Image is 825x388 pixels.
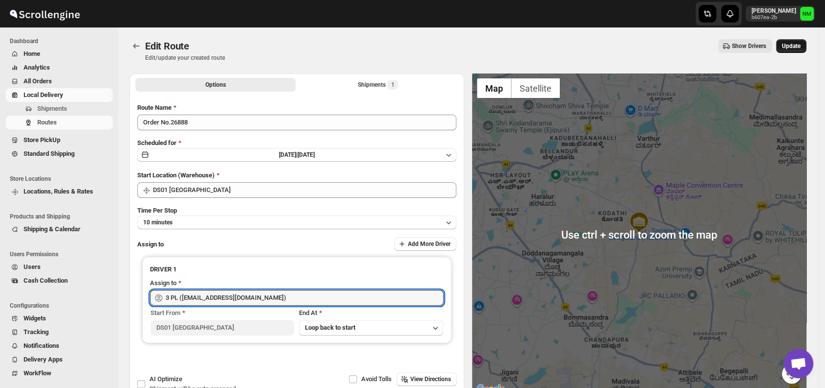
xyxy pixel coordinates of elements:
[153,182,456,198] input: Search location
[782,364,801,384] button: Map camera controls
[129,95,464,384] div: All Route Options
[732,42,766,50] span: Show Drivers
[6,102,113,116] button: Shipments
[37,119,57,126] span: Routes
[408,240,450,248] span: Add More Driver
[6,353,113,366] button: Delivery Apps
[394,237,456,251] button: Add More Driver
[298,78,458,92] button: Selected Shipments
[802,11,811,17] text: NM
[137,148,456,162] button: [DATE]|[DATE]
[37,105,67,112] span: Shipments
[6,116,113,129] button: Routes
[299,320,443,336] button: Loop back to start
[24,277,68,284] span: Cash Collection
[800,7,814,21] span: Narjit Magar
[361,375,392,383] span: Avoid Tolls
[24,263,41,270] span: Users
[391,81,394,89] span: 1
[279,151,298,158] span: [DATE] |
[6,61,113,74] button: Analytics
[305,324,355,331] span: Loop back to start
[718,39,772,53] button: Show Drivers
[24,50,40,57] span: Home
[751,7,796,15] p: [PERSON_NAME]
[10,213,113,220] span: Products and Shipping
[137,139,176,146] span: Scheduled for
[166,290,444,306] input: Search assignee
[6,47,113,61] button: Home
[10,302,113,310] span: Configurations
[782,42,800,50] span: Update
[8,1,81,26] img: ScrollEngine
[776,39,806,53] button: Update
[143,218,173,226] span: 10 minutes
[24,315,46,322] span: Widgets
[357,80,398,90] div: Shipments
[10,250,113,258] span: Users Permissions
[24,188,93,195] span: Locations, Rules & Rates
[129,39,143,53] button: Routes
[137,104,172,111] span: Route Name
[24,356,63,363] span: Delivery Apps
[137,216,456,229] button: 10 minutes
[24,342,59,349] span: Notifications
[6,325,113,339] button: Tracking
[145,40,189,52] span: Edit Route
[10,37,113,45] span: Dashboard
[24,328,49,336] span: Tracking
[298,151,315,158] span: [DATE]
[137,171,215,179] span: Start Location (Warehouse)
[150,375,182,383] span: AI Optimize
[145,54,225,62] p: Edit/update your created route
[137,241,164,248] span: Assign to
[24,136,60,144] span: Store PickUp
[24,77,52,85] span: All Orders
[24,225,80,233] span: Shipping & Calendar
[150,309,180,316] span: Start From
[135,78,296,92] button: All Route Options
[137,207,177,214] span: Time Per Stop
[24,369,51,377] span: WorkFlow
[511,78,560,98] button: Show satellite imagery
[6,185,113,198] button: Locations, Rules & Rates
[477,78,511,98] button: Show street map
[6,222,113,236] button: Shipping & Calendar
[6,366,113,380] button: WorkFlow
[751,15,796,21] p: b607ea-2b
[10,175,113,183] span: Store Locations
[6,74,113,88] button: All Orders
[6,312,113,325] button: Widgets
[784,349,813,378] a: Open chat
[746,6,815,22] button: User menu
[397,372,457,386] button: View Directions
[150,278,176,288] div: Assign to
[410,375,451,383] span: View Directions
[24,91,63,98] span: Local Delivery
[299,308,443,318] div: End At
[137,115,456,130] input: Eg: Bengaluru Route
[205,81,226,89] span: Options
[150,265,444,274] h3: DRIVER 1
[24,64,50,71] span: Analytics
[6,339,113,353] button: Notifications
[24,150,75,157] span: Standard Shipping
[6,274,113,288] button: Cash Collection
[6,260,113,274] button: Users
